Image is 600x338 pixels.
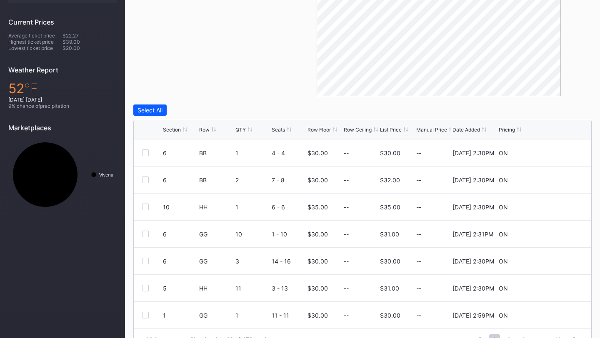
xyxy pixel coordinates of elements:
div: 6 [163,176,197,184]
div: ON [499,258,508,265]
div: $35.00 [307,204,328,211]
div: GG [199,231,233,238]
div: Seats [272,127,285,133]
div: ON [499,312,508,319]
div: Row Floor [307,127,331,133]
div: -- [416,204,450,211]
div: $30.00 [380,312,400,319]
div: 1 [163,312,197,319]
div: Row Ceiling [344,127,372,133]
div: -- [416,149,450,157]
div: -- [416,231,450,238]
div: 3 [235,258,270,265]
div: 6 [163,149,197,157]
div: 9 % chance of precipitation [8,103,117,109]
div: Marketplaces [8,124,117,132]
div: -- [416,312,450,319]
div: ON [499,204,508,211]
div: [DATE] 2:30PM [452,176,494,184]
div: $30.00 [307,285,328,292]
div: $35.00 [380,204,400,211]
div: Row [199,127,210,133]
div: 4 - 4 [272,149,306,157]
div: -- [344,258,349,265]
div: ON [499,176,508,184]
div: -- [344,312,349,319]
div: 7 - 8 [272,176,306,184]
div: Lowest ticket price [8,45,62,51]
div: [DATE] 2:30PM [452,258,494,265]
div: $22.27 [62,32,117,39]
div: GG [199,312,233,319]
div: $32.00 [380,176,400,184]
div: -- [416,176,450,184]
div: 2 [235,176,270,184]
div: List Price [380,127,402,133]
div: Weather Report [8,66,117,74]
div: ON [499,149,508,157]
div: $31.00 [380,231,399,238]
div: ON [499,285,508,292]
div: $30.00 [307,231,328,238]
div: Select All [137,107,162,114]
div: 1 [235,204,270,211]
div: -- [344,285,349,292]
div: 14 - 16 [272,258,306,265]
div: $20.00 [62,45,117,51]
div: Average ticket price [8,32,62,39]
div: Date Added [452,127,480,133]
div: -- [344,231,349,238]
div: GG [199,258,233,265]
div: [DATE] 2:30PM [452,204,494,211]
div: -- [416,285,450,292]
div: 6 [163,258,197,265]
div: $30.00 [307,312,328,319]
div: BB [199,149,233,157]
div: HH [199,204,233,211]
div: 6 - 6 [272,204,306,211]
div: 52 [8,80,117,97]
div: -- [344,149,349,157]
div: [DATE] 2:31PM [452,231,493,238]
div: $30.00 [380,258,400,265]
div: 1 [235,149,270,157]
div: [DATE] [DATE] [8,97,117,103]
div: 11 - 11 [272,312,306,319]
div: -- [344,204,349,211]
div: 1 [235,312,270,319]
div: $30.00 [380,149,400,157]
div: 3 - 13 [272,285,306,292]
div: $30.00 [307,258,328,265]
div: Manual Price [416,127,447,133]
div: 6 [163,231,197,238]
svg: Chart title [8,138,117,211]
div: 1 - 10 [272,231,306,238]
div: [DATE] 2:30PM [452,149,494,157]
text: Vivenu [99,172,113,177]
div: $31.00 [380,285,399,292]
div: [DATE] 2:30PM [452,285,494,292]
div: QTY [235,127,246,133]
div: Pricing [499,127,515,133]
div: 10 [235,231,270,238]
div: ON [499,231,508,238]
div: $30.00 [307,149,328,157]
div: [DATE] 2:59PM [452,312,494,319]
div: 10 [163,204,197,211]
div: $39.00 [62,39,117,45]
div: 11 [235,285,270,292]
div: Current Prices [8,18,117,26]
div: $30.00 [307,176,328,184]
button: Select All [133,104,167,116]
div: -- [344,176,349,184]
div: Highest ticket price [8,39,62,45]
span: ℉ [24,80,38,97]
div: Section [163,127,181,133]
div: 5 [163,285,197,292]
div: BB [199,176,233,184]
div: -- [416,258,450,265]
div: HH [199,285,233,292]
